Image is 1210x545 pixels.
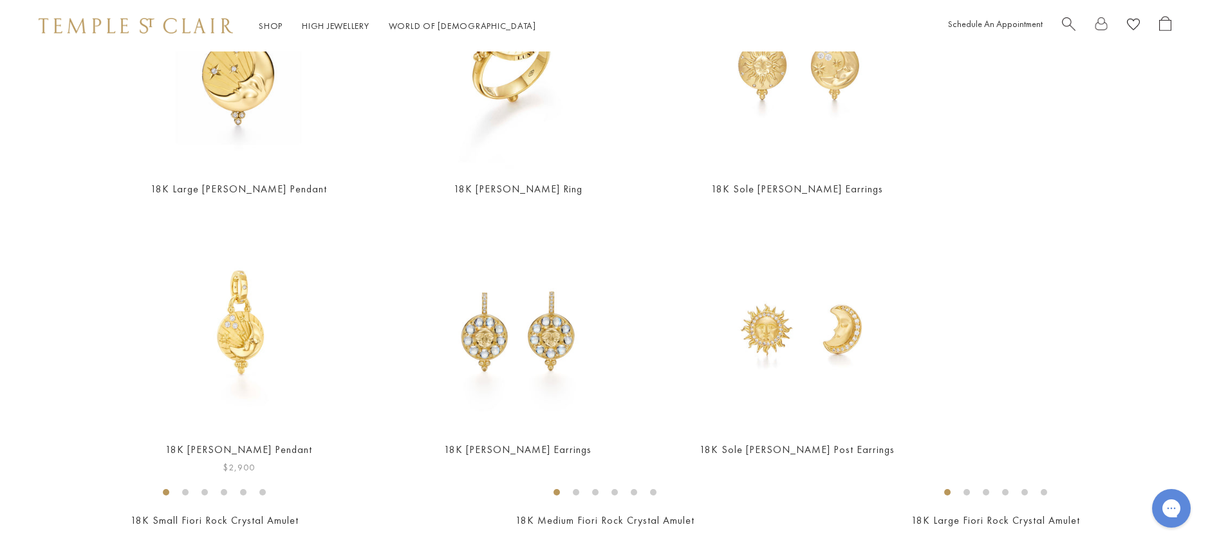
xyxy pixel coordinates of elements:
[1127,16,1140,36] a: View Wishlist
[302,20,369,32] a: High JewelleryHigh Jewellery
[516,513,694,527] a: 18K Medium Fiori Rock Crystal Amulet
[131,215,346,430] img: P11816-LUNA
[259,18,536,34] nav: Main navigation
[411,215,626,430] a: E34861-LUNAHABME34861-LUNAHABM
[389,20,536,32] a: World of [DEMOGRAPHIC_DATA]World of [DEMOGRAPHIC_DATA]
[690,215,905,430] a: 18K Sole Luna Post Earrings18K Sole Luna Post Earrings
[165,443,312,456] a: 18K [PERSON_NAME] Pendant
[444,443,591,456] a: 18K [PERSON_NAME] Earrings
[1062,16,1075,36] a: Search
[259,20,283,32] a: ShopShop
[690,215,905,430] img: 18K Sole Luna Post Earrings
[711,182,883,196] a: 18K Sole [PERSON_NAME] Earrings
[131,513,299,527] a: 18K Small Fiori Rock Crystal Amulet
[700,443,895,456] a: 18K Sole [PERSON_NAME] Post Earrings
[39,18,233,33] img: Temple St. Clair
[151,182,327,196] a: 18K Large [PERSON_NAME] Pendant
[948,18,1043,30] a: Schedule An Appointment
[411,215,626,430] img: E34861-LUNAHABM
[223,460,255,475] span: $2,900
[1146,485,1197,532] iframe: Gorgias live chat messenger
[1159,16,1171,36] a: Open Shopping Bag
[454,182,582,196] a: 18K [PERSON_NAME] Ring
[911,513,1080,527] a: 18K Large Fiori Rock Crystal Amulet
